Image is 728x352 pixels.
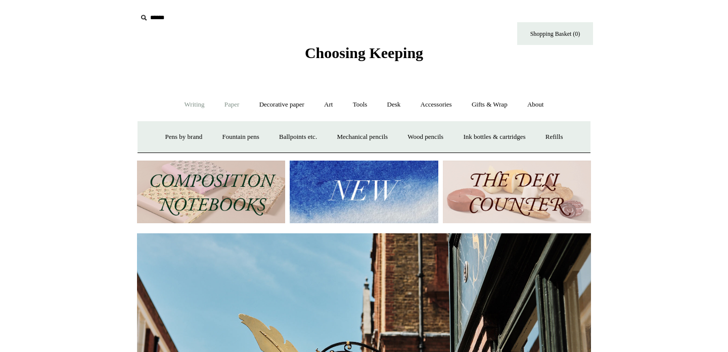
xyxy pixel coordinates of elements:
[378,91,410,118] a: Desk
[398,124,452,150] a: Wood pencils
[315,91,342,118] a: Art
[412,91,461,118] a: Accessories
[305,53,423,60] a: Choosing Keeping
[250,91,313,118] a: Decorative paper
[290,161,438,224] img: New.jpg__PID:f73bdf93-380a-4a35-bcfe-7823039498e1
[454,124,534,150] a: Ink bottles & cartridges
[463,91,517,118] a: Gifts & Wrap
[328,124,397,150] a: Mechanical pencils
[215,91,249,118] a: Paper
[536,124,572,150] a: Refills
[305,44,423,61] span: Choosing Keeping
[213,124,268,150] a: Fountain pens
[518,91,553,118] a: About
[270,124,326,150] a: Ballpoints etc.
[344,91,377,118] a: Tools
[175,91,214,118] a: Writing
[443,161,591,224] img: The Deli Counter
[156,124,212,150] a: Pens by brand
[137,161,285,224] img: 202302 Composition ledgers.jpg__PID:69722ee6-fa44-49dd-a067-31375e5d54ec
[517,22,593,45] a: Shopping Basket (0)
